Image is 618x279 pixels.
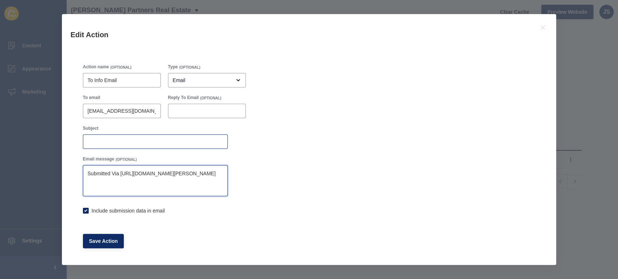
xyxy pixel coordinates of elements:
label: Subject [83,125,98,131]
span: (OPTIONAL) [179,65,200,70]
button: Save Action [83,234,124,248]
span: (OPTIONAL) [110,65,131,70]
label: Include submission data in email [92,207,165,214]
span: (OPTIONAL) [115,157,136,162]
h1: Edit Action [71,30,530,39]
span: Save Action [89,237,118,245]
label: Reply To Email [168,95,199,100]
label: Type [168,64,178,70]
label: Email message [83,156,114,162]
label: To email [83,95,100,100]
div: open menu [168,73,246,87]
label: Action name [83,64,109,70]
span: (OPTIONAL) [200,96,221,101]
textarea: Submitted Via [URL][DOMAIN_NAME][PERSON_NAME] [84,166,227,195]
